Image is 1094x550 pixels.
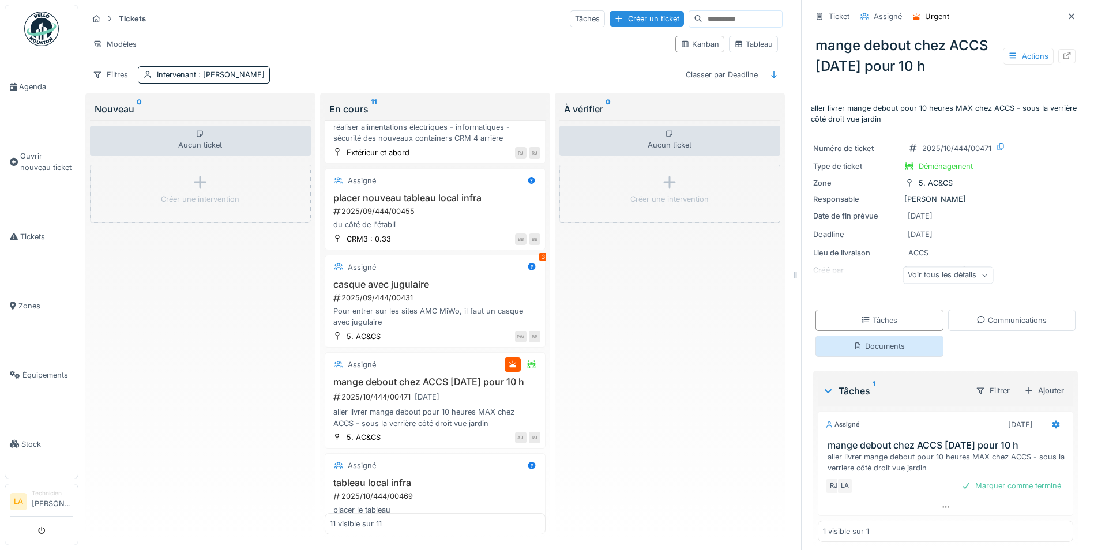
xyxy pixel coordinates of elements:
[922,143,991,154] div: 2025/10/444/00471
[681,66,763,83] div: Classer par Deadline
[971,382,1015,399] div: Filtrer
[88,66,133,83] div: Filtres
[908,210,933,221] div: [DATE]
[606,102,611,116] sup: 0
[854,341,905,352] div: Documents
[837,478,853,494] div: LA
[813,247,900,258] div: Lieu de livraison
[1020,383,1069,398] div: Ajouter
[330,504,540,515] div: placer le tableau
[330,477,540,488] h3: tableau local infra
[5,271,78,340] a: Zones
[813,143,900,154] div: Numéro de ticket
[88,36,142,52] div: Modèles
[957,478,1066,494] div: Marquer comme terminé
[332,292,540,303] div: 2025/09/444/00431
[161,194,239,205] div: Créer une intervention
[348,175,376,186] div: Assigné
[415,391,439,402] div: [DATE]
[874,11,902,22] div: Assigné
[5,340,78,409] a: Équipements
[5,202,78,271] a: Tickets
[529,233,540,245] div: BB
[332,390,540,404] div: 2025/10/444/00471
[559,126,780,156] div: Aucun ticket
[828,451,1068,473] div: aller livrer mange debout pour 10 heures MAX chez ACCS - sous la verrière côté droit vue jardin
[330,219,540,230] div: du côté de l'établi
[114,13,151,24] strong: Tickets
[515,432,527,443] div: AJ
[347,331,381,342] div: 5. AC&CS
[1008,419,1033,430] div: [DATE]
[137,102,142,116] sup: 0
[330,193,540,204] h3: placer nouveau tableau local infra
[829,11,849,22] div: Ticket
[5,52,78,122] a: Agenda
[95,102,306,116] div: Nouveau
[347,432,381,443] div: 5. AC&CS
[811,31,1080,81] div: mange debout chez ACCS [DATE] pour 10 h
[539,253,548,261] div: 3
[734,39,773,50] div: Tableau
[823,526,869,537] div: 1 visible sur 1
[828,440,1068,451] h3: mange debout chez ACCS [DATE] pour 10 h
[347,147,409,158] div: Extérieur et abord
[515,147,527,159] div: RJ
[330,306,540,327] div: Pour entrer sur les sites AMC MiWo, il faut un casque avec jugulaire
[1003,48,1054,65] div: Actions
[903,267,993,284] div: Voir tous les détails
[19,81,73,92] span: Agenda
[32,489,73,514] li: [PERSON_NAME]
[630,194,709,205] div: Créer une intervention
[813,178,900,189] div: Zone
[348,262,376,273] div: Assigné
[813,161,900,172] div: Type de ticket
[976,315,1047,326] div: Communications
[196,70,265,79] span: : [PERSON_NAME]
[825,478,841,494] div: RJ
[681,39,719,50] div: Kanban
[813,210,900,221] div: Date de fin prévue
[90,126,311,156] div: Aucun ticket
[529,331,540,342] div: BB
[371,102,377,116] sup: 11
[813,194,1078,205] div: [PERSON_NAME]
[570,10,605,27] div: Tâches
[21,439,73,450] span: Stock
[919,161,973,172] div: Déménagement
[529,147,540,159] div: RJ
[908,247,928,258] div: ACCS
[330,279,540,290] h3: casque avec jugulaire
[348,460,376,471] div: Assigné
[330,122,540,144] div: réaliser alimentations électriques - informatiques - sécurité des nouveaux containers CRM 4 arrière
[330,376,540,387] h3: mange debout chez ACCS [DATE] pour 10 h
[32,489,73,498] div: Technicien
[18,300,73,311] span: Zones
[610,11,684,27] div: Créer un ticket
[348,359,376,370] div: Assigné
[10,489,73,517] a: LA Technicien[PERSON_NAME]
[813,194,900,205] div: Responsable
[873,384,875,398] sup: 1
[347,233,391,244] div: CRM3 : 0.33
[919,178,953,189] div: 5. AC&CS
[332,206,540,217] div: 2025/09/444/00455
[515,331,527,342] div: PW
[861,315,897,326] div: Tâches
[330,406,540,428] div: aller livrer mange debout pour 10 heures MAX chez ACCS - sous la verrière côté droit vue jardin
[825,420,860,430] div: Assigné
[5,409,78,479] a: Stock
[811,103,1080,125] p: aller livrer mange debout pour 10 heures MAX chez ACCS - sous la verrière côté droit vue jardin
[5,122,78,202] a: Ouvrir nouveau ticket
[157,69,265,80] div: Intervenant
[332,491,540,502] div: 2025/10/444/00469
[564,102,776,116] div: À vérifier
[515,233,527,245] div: BB
[10,493,27,510] li: LA
[529,432,540,443] div: RJ
[908,229,933,240] div: [DATE]
[925,11,949,22] div: Urgent
[813,229,900,240] div: Deadline
[330,518,382,529] div: 11 visible sur 11
[22,370,73,381] span: Équipements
